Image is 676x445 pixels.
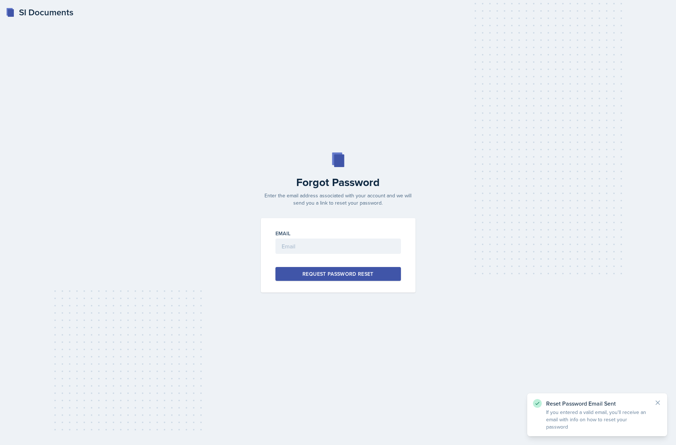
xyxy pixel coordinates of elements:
[546,409,648,430] p: If you entered a valid email, you'll receive an email with info on how to reset your password
[546,400,648,407] p: Reset Password Email Sent
[256,192,420,206] p: Enter the email address associated with your account and we will send you a link to reset your pa...
[302,270,374,278] div: Request Password Reset
[275,239,401,254] input: Email
[6,6,73,19] a: SI Documents
[256,176,420,189] h2: Forgot Password
[275,267,401,281] button: Request Password Reset
[275,230,291,237] label: Email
